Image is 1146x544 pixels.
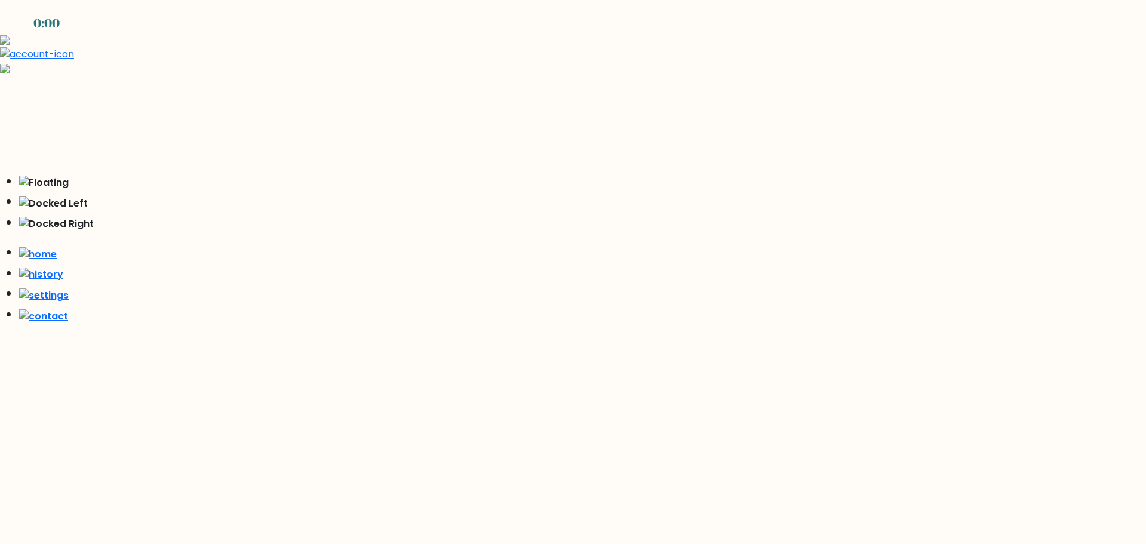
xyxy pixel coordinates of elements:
[19,268,63,282] img: History
[19,176,69,190] img: Floating
[33,14,60,32] div: 0:00
[19,217,94,231] img: Docked Right
[19,288,69,303] img: Settings
[19,196,88,211] img: Docked Left
[19,309,68,324] img: Contact
[19,247,57,262] img: Home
